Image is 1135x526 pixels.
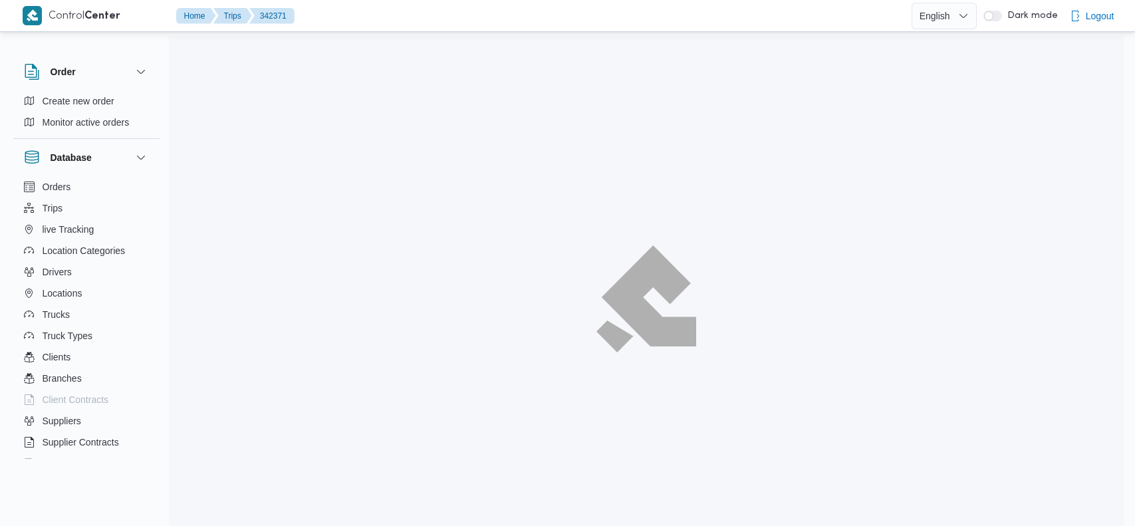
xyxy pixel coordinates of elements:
button: Trips [19,197,154,219]
button: Trucks [19,304,154,325]
span: Trucks [43,307,70,323]
span: Drivers [43,264,72,280]
div: Order [13,90,160,138]
h3: Database [51,150,92,166]
span: Trips [43,200,63,216]
div: Database [13,176,160,464]
span: Logout [1086,8,1114,24]
button: Orders [19,176,154,197]
button: Drivers [19,261,154,283]
h3: Order [51,64,76,80]
button: Devices [19,453,154,474]
span: Orders [43,179,71,195]
button: Supplier Contracts [19,432,154,453]
span: live Tracking [43,221,94,237]
button: Home [176,8,216,24]
button: Location Categories [19,240,154,261]
span: Monitor active orders [43,114,130,130]
button: Branches [19,368,154,389]
span: Suppliers [43,413,81,429]
span: Devices [43,456,76,471]
span: Locations [43,285,82,301]
button: Create new order [19,90,154,112]
button: Truck Types [19,325,154,346]
button: Locations [19,283,154,304]
span: Create new order [43,93,114,109]
span: Client Contracts [43,392,109,408]
button: Suppliers [19,410,154,432]
b: Center [84,11,120,21]
img: ILLA Logo [602,252,690,346]
button: Trips [213,8,252,24]
button: Logout [1065,3,1120,29]
span: Dark mode [1002,11,1058,21]
span: Clients [43,349,71,365]
span: Location Categories [43,243,126,259]
button: 342371 [249,8,295,24]
img: X8yXhbKr1z7QwAAAABJRU5ErkJggg== [23,6,42,25]
span: Supplier Contracts [43,434,119,450]
button: Order [24,64,149,80]
button: Database [24,150,149,166]
button: live Tracking [19,219,154,240]
button: Client Contracts [19,389,154,410]
button: Monitor active orders [19,112,154,133]
span: Branches [43,370,82,386]
button: Clients [19,346,154,368]
span: Truck Types [43,328,92,344]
